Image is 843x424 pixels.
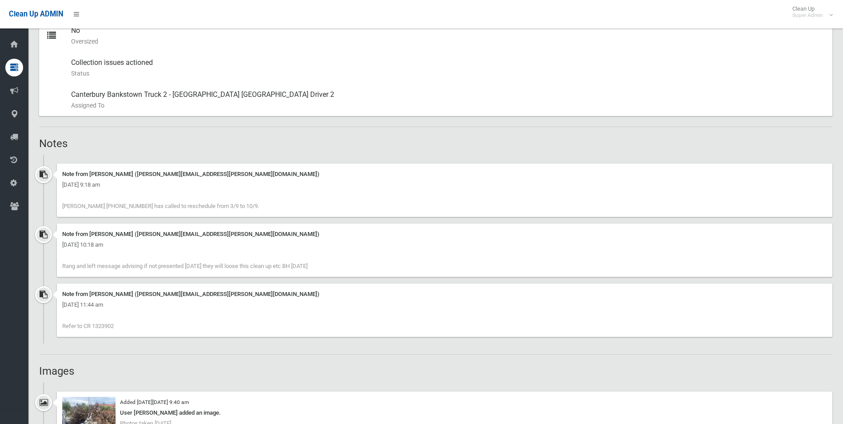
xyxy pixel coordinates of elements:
[62,300,827,310] div: [DATE] 11:44 am
[120,399,189,405] small: Added [DATE][DATE] 9:40 am
[62,229,827,240] div: Note from [PERSON_NAME] ([PERSON_NAME][EMAIL_ADDRESS][PERSON_NAME][DOMAIN_NAME])
[62,240,827,250] div: [DATE] 10:18 am
[62,180,827,190] div: [DATE] 9:18 am
[39,138,832,149] h2: Notes
[62,408,827,418] div: User [PERSON_NAME] added an image.
[71,20,825,52] div: No
[62,169,827,180] div: Note from [PERSON_NAME] ([PERSON_NAME][EMAIL_ADDRESS][PERSON_NAME][DOMAIN_NAME])
[62,289,827,300] div: Note from [PERSON_NAME] ([PERSON_NAME][EMAIL_ADDRESS][PERSON_NAME][DOMAIN_NAME])
[62,323,114,329] span: Refer to CR 1323902
[71,68,825,79] small: Status
[792,12,823,19] small: Super Admin
[71,52,825,84] div: Collection issues actioned
[62,203,259,209] span: [PERSON_NAME] [PHONE_NUMBER] has called to reschedule from 3/9 to 10/9.
[62,263,308,269] span: Rang and left message advising if not presented [DATE] they will loose this clean up etc BH [DATE]
[9,10,63,18] span: Clean Up ADMIN
[788,5,832,19] span: Clean Up
[71,100,825,111] small: Assigned To
[39,365,832,377] h2: Images
[71,84,825,116] div: Canterbury Bankstown Truck 2 - [GEOGRAPHIC_DATA] [GEOGRAPHIC_DATA] Driver 2
[71,36,825,47] small: Oversized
